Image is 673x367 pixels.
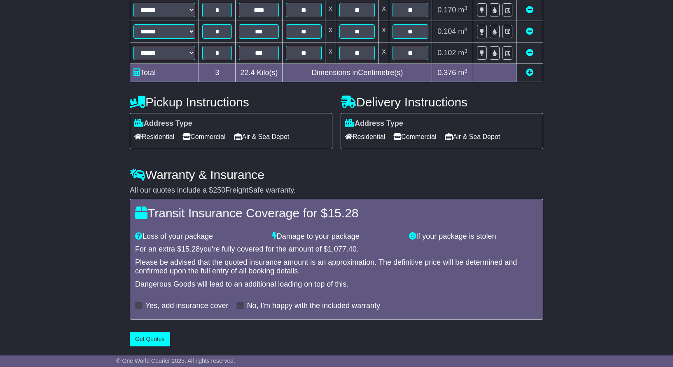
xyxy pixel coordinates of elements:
[526,27,533,35] a: Remove this item
[199,64,236,82] td: 3
[405,232,542,241] div: If your package is stolen
[437,49,456,57] span: 0.102
[379,21,389,42] td: x
[526,49,533,57] a: Remove this item
[130,95,332,109] h4: Pickup Instructions
[131,232,268,241] div: Loss of your package
[458,6,467,14] span: m
[130,168,543,181] h4: Warranty & Insurance
[134,130,174,143] span: Residential
[182,130,225,143] span: Commercial
[341,95,543,109] h4: Delivery Instructions
[130,186,543,195] div: All our quotes include a $ FreightSafe warranty.
[328,245,357,253] span: 1,077.40
[247,301,380,311] label: No, I'm happy with the included warranty
[464,68,467,74] sup: 3
[134,119,192,128] label: Address Type
[234,130,290,143] span: Air & Sea Depot
[283,64,432,82] td: Dimensions in Centimetre(s)
[345,130,385,143] span: Residential
[393,130,436,143] span: Commercial
[236,64,283,82] td: Kilo(s)
[130,332,170,346] button: Get Quotes
[458,27,467,35] span: m
[526,68,533,77] a: Add new item
[445,130,500,143] span: Air & Sea Depot
[325,21,336,42] td: x
[135,258,538,276] div: Please be advised that the quoted insurance amount is an approximation. The definitive price will...
[458,49,467,57] span: m
[458,68,467,77] span: m
[135,206,538,220] h4: Transit Insurance Coverage for $
[379,42,389,64] td: x
[135,280,538,289] div: Dangerous Goods will lead to an additional loading on top of this.
[135,245,538,254] div: For an extra $ you're fully covered for the amount of $ .
[213,186,225,194] span: 250
[345,119,403,128] label: Address Type
[268,232,405,241] div: Damage to your package
[327,206,358,220] span: 15.28
[437,68,456,77] span: 0.376
[526,6,533,14] a: Remove this item
[464,5,467,11] sup: 3
[181,245,200,253] span: 15.28
[464,26,467,33] sup: 3
[437,27,456,35] span: 0.104
[437,6,456,14] span: 0.170
[464,48,467,54] sup: 3
[130,64,199,82] td: Total
[116,358,235,364] span: © One World Courier 2025. All rights reserved.
[325,42,336,64] td: x
[145,301,228,311] label: Yes, add insurance cover
[240,68,255,77] span: 22.4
